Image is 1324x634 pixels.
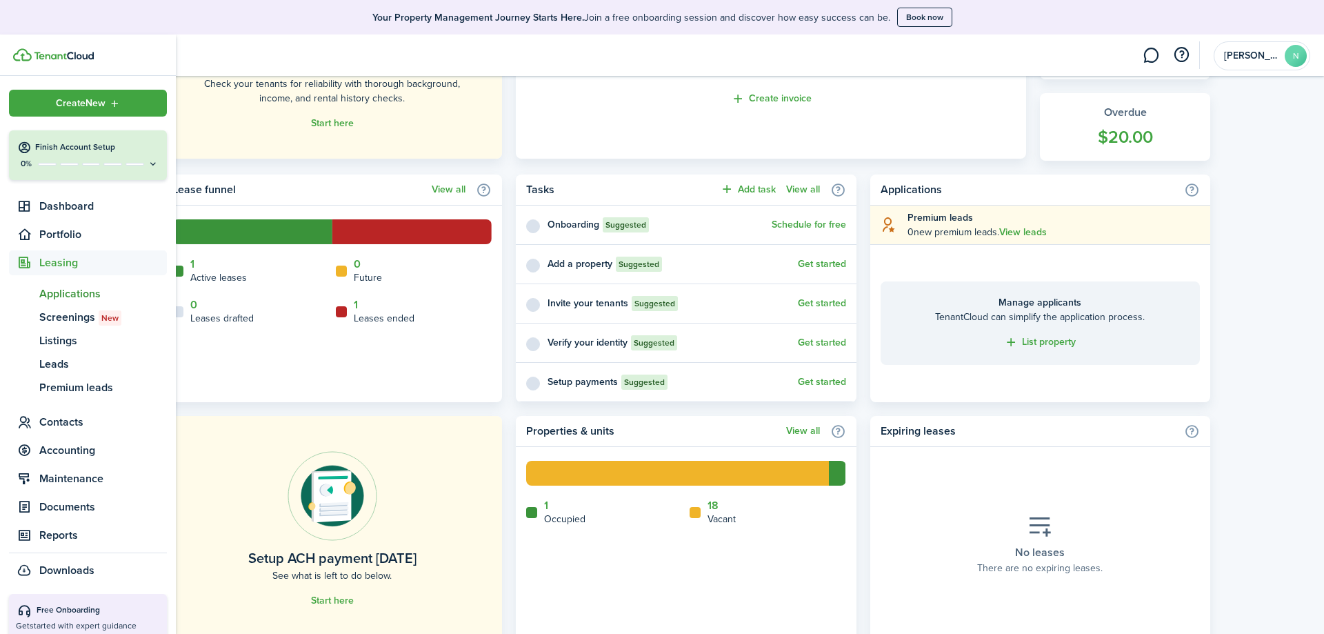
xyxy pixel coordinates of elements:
span: Create New [56,99,106,108]
b: Your Property Management Journey Starts Here. [372,10,584,25]
a: View leads [999,227,1047,238]
span: Listings [39,333,167,349]
a: Listings [9,329,167,353]
home-placeholder-description: Check your tenants for reliability with thorough background, income, and rental history checks. [193,77,471,106]
home-widget-title: Lease funnel [172,181,425,198]
a: List property [1004,335,1076,350]
home-widget-title: Leases ended [354,311,414,326]
home-placeholder-description: TenantCloud can simplify the application process. [894,310,1186,324]
button: Finish Account Setup0% [9,130,167,180]
a: 1 [544,499,548,512]
home-widget-title: Vacant [708,512,736,526]
home-widget-title: Properties & units [526,423,779,439]
a: View all [786,426,820,437]
span: Leads [39,356,167,373]
widget-list-item-title: Setup payments [548,375,618,389]
a: 1 [190,258,194,270]
explanation-title: Premium leads [907,210,1200,225]
h4: Finish Account Setup [35,141,159,153]
home-widget-title: Expiring leases [881,423,1177,439]
explanation-description: 0 new premium leads . [907,225,1200,239]
home-widget-title: Leases drafted [190,311,254,326]
a: Get started [798,259,846,270]
a: Reports [9,523,167,548]
home-widget-title: Future [354,270,382,285]
button: Open menu [9,90,167,117]
widget-list-item-title: Verify your identity [548,335,628,350]
span: Applications [39,286,167,302]
button: Get started [798,298,846,309]
a: Applications [9,282,167,306]
a: View all [432,184,465,195]
button: Add task [720,181,776,197]
button: Get started [798,337,846,348]
span: Dashboard [39,198,167,215]
span: Portfolio [39,226,167,243]
widget-stats-title: Overdue [1054,104,1196,121]
span: Documents [39,499,167,515]
placeholder-title: No leases [1015,544,1065,561]
a: 18 [708,499,719,512]
a: Leads [9,353,167,376]
home-placeholder-description: See what is left to do below. [272,568,392,583]
widget-stats-count: $20.00 [1054,124,1196,150]
placeholder-description: There are no expiring leases. [977,561,1103,575]
p: 0% [17,158,34,170]
a: Start here [311,118,354,129]
home-placeholder-title: Manage applicants [894,295,1186,310]
widget-list-item-title: Add a property [548,257,612,271]
i: soft [881,217,897,232]
span: Reports [39,527,167,544]
a: 1 [354,299,358,311]
span: Downloads [39,562,94,579]
p: Join a free onboarding session and discover how easy success can be. [372,10,890,25]
img: TenantCloud [34,52,94,60]
a: Messaging [1138,38,1164,73]
a: Overdue$20.00 [1040,93,1210,161]
a: Premium leads [9,376,167,399]
span: Suggested [634,337,674,349]
widget-list-item-title: Onboarding [548,217,599,232]
span: Screenings [39,309,167,326]
img: TenantCloud [13,48,32,61]
span: Suggested [619,258,659,270]
button: Schedule for free [772,219,846,230]
a: View all [786,184,820,195]
home-widget-title: Applications [881,181,1177,198]
home-widget-title: Occupied [544,512,585,526]
span: Nadeem [1224,51,1279,61]
a: Create invoice [731,91,812,107]
p: Get [16,620,160,632]
a: ScreeningsNew [9,306,167,329]
span: Premium leads [39,379,167,396]
span: Maintenance [39,470,167,487]
home-widget-title: Tasks [526,181,712,198]
span: Suggested [634,297,675,310]
img: Online payments [288,451,377,541]
a: Start here [311,595,354,606]
button: Open resource center [1170,43,1193,67]
div: Free Onboarding [37,604,160,618]
avatar-text: N [1285,45,1307,67]
span: Accounting [39,442,167,459]
home-placeholder-title: Setup ACH payment [DATE] [248,548,417,568]
button: Book now [897,8,952,27]
widget-list-item-title: Invite your tenants [548,296,628,310]
span: Contacts [39,414,167,430]
a: Get started [798,377,846,388]
span: New [101,312,119,324]
span: Suggested [605,219,646,231]
home-widget-title: Active leases [190,270,247,285]
span: Suggested [624,376,665,388]
a: 0 [354,258,361,270]
span: started with expert guidance [30,620,137,632]
a: 0 [190,299,197,311]
span: Leasing [39,255,167,271]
